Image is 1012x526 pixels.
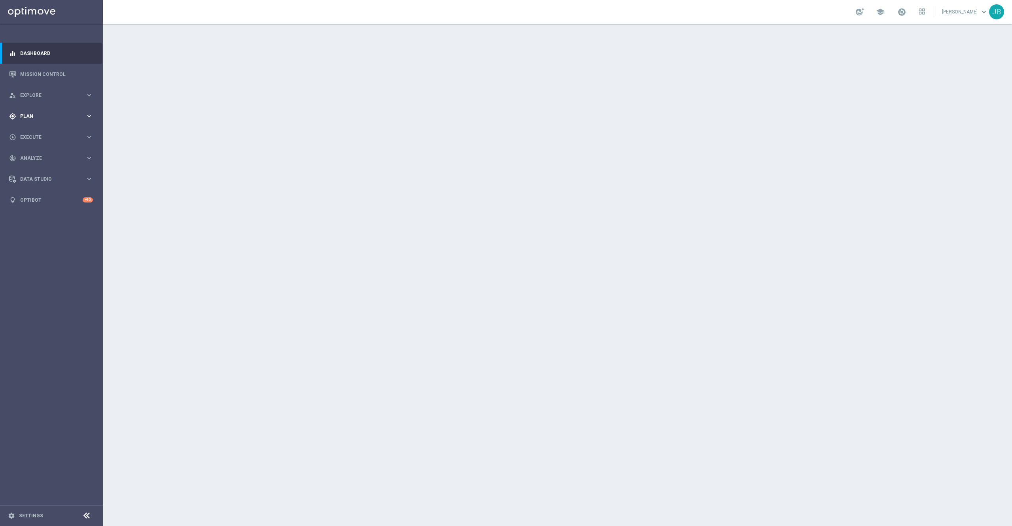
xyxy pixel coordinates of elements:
[9,176,85,183] div: Data Studio
[85,175,93,183] i: keyboard_arrow_right
[9,134,85,141] div: Execute
[989,4,1004,19] div: JB
[83,197,93,202] div: +10
[20,177,85,182] span: Data Studio
[20,156,85,161] span: Analyze
[9,92,16,99] i: person_search
[20,114,85,119] span: Plan
[85,91,93,99] i: keyboard_arrow_right
[20,64,93,85] a: Mission Control
[19,513,43,518] a: Settings
[9,134,16,141] i: play_circle_outline
[8,512,15,519] i: settings
[9,64,93,85] div: Mission Control
[9,43,93,64] div: Dashboard
[20,43,93,64] a: Dashboard
[9,197,93,203] button: lightbulb Optibot +10
[9,189,93,210] div: Optibot
[9,155,93,161] button: track_changes Analyze keyboard_arrow_right
[9,92,85,99] div: Explore
[20,189,83,210] a: Optibot
[20,135,85,140] span: Execute
[9,50,16,57] i: equalizer
[9,50,93,57] button: equalizer Dashboard
[9,134,93,140] button: play_circle_outline Execute keyboard_arrow_right
[941,6,989,18] a: [PERSON_NAME]keyboard_arrow_down
[9,113,85,120] div: Plan
[9,113,16,120] i: gps_fixed
[9,176,93,182] button: Data Studio keyboard_arrow_right
[20,93,85,98] span: Explore
[9,71,93,78] button: Mission Control
[85,112,93,120] i: keyboard_arrow_right
[85,154,93,162] i: keyboard_arrow_right
[9,92,93,98] button: person_search Explore keyboard_arrow_right
[85,133,93,141] i: keyboard_arrow_right
[876,8,885,16] span: school
[9,113,93,119] button: gps_fixed Plan keyboard_arrow_right
[980,8,988,16] span: keyboard_arrow_down
[9,197,16,204] i: lightbulb
[9,155,16,162] i: track_changes
[9,155,85,162] div: Analyze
